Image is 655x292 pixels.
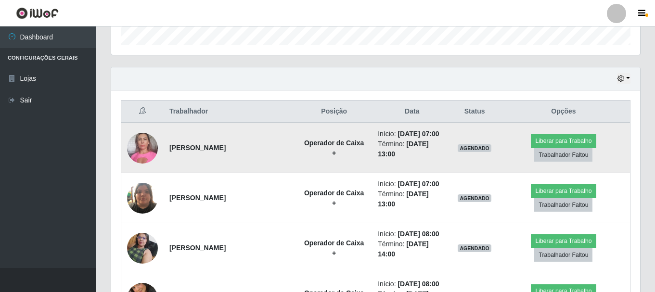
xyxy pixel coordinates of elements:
li: Início: [378,229,446,239]
button: Liberar para Trabalho [531,134,596,148]
button: Trabalhador Faltou [534,198,592,212]
li: Início: [378,279,446,289]
span: AGENDADO [458,144,491,152]
th: Posição [296,101,372,123]
strong: Operador de Caixa + [304,239,364,257]
img: 1743707147401.jpeg [127,178,158,218]
img: 1689780238947.jpeg [127,127,158,168]
th: Trabalhador [164,101,296,123]
th: Data [372,101,452,123]
strong: [PERSON_NAME] [169,194,226,202]
li: Início: [378,129,446,139]
span: AGENDADO [458,194,491,202]
button: Trabalhador Faltou [534,248,592,262]
span: AGENDADO [458,244,491,252]
th: Opções [497,101,630,123]
strong: [PERSON_NAME] [169,144,226,152]
th: Status [452,101,497,123]
button: Liberar para Trabalho [531,234,596,248]
button: Liberar para Trabalho [531,184,596,198]
strong: Operador de Caixa + [304,189,364,207]
time: [DATE] 07:00 [398,180,439,188]
img: CoreUI Logo [16,7,59,19]
button: Trabalhador Faltou [534,148,592,162]
li: Término: [378,239,446,259]
li: Início: [378,179,446,189]
time: [DATE] 08:00 [398,280,439,288]
li: Término: [378,189,446,209]
strong: [PERSON_NAME] [169,244,226,252]
strong: Operador de Caixa + [304,139,364,157]
time: [DATE] 08:00 [398,230,439,238]
li: Término: [378,139,446,159]
time: [DATE] 07:00 [398,130,439,138]
img: 1749692047494.jpeg [127,228,158,268]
